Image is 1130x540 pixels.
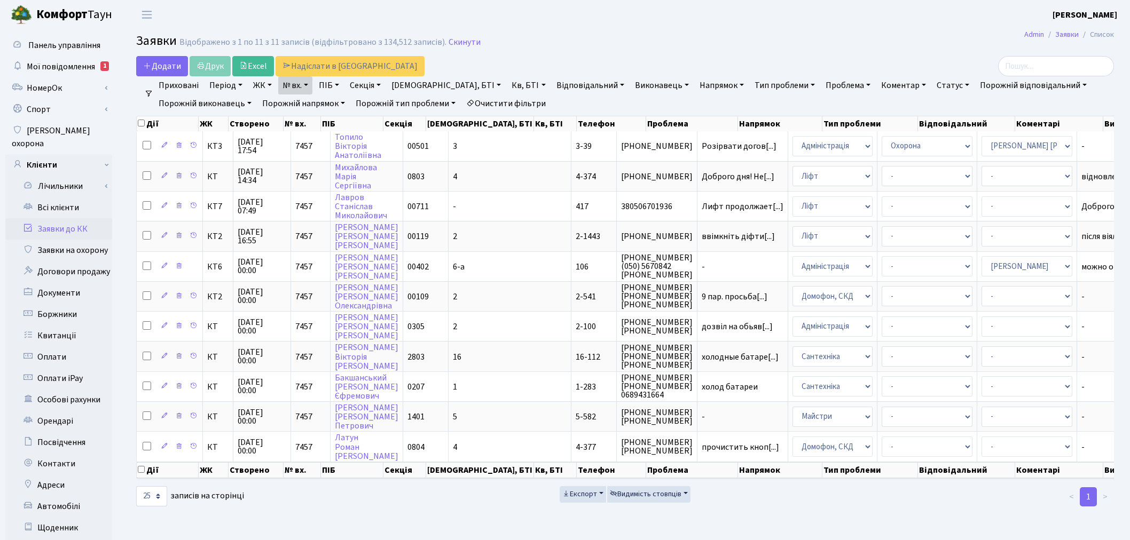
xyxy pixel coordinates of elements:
span: 00109 [407,291,429,303]
a: Коментар [877,76,930,94]
th: Відповідальний [918,116,1015,131]
span: КТ6 [207,263,229,271]
span: 16 [453,351,461,363]
span: 7457 [295,140,312,152]
th: Телефон [577,116,646,131]
button: Експорт [560,486,606,503]
span: 7457 [295,351,312,363]
span: КТ [207,383,229,391]
a: Орендарі [5,410,112,432]
span: 2 [453,231,457,242]
span: [DATE] 00:00 [238,288,286,305]
span: [DATE] 00:00 [238,378,286,395]
a: Кв, БТІ [507,76,550,94]
span: 16-112 [576,351,600,363]
a: [PERSON_NAME][PERSON_NAME][PERSON_NAME] [335,312,398,342]
th: [DEMOGRAPHIC_DATA], БТІ [426,462,534,478]
a: Порожній відповідальний [976,76,1091,94]
a: [PERSON_NAME]Вікторія[PERSON_NAME] [335,342,398,372]
div: 1 [100,61,109,71]
span: 00119 [407,231,429,242]
a: 1 [1080,487,1097,506]
span: КТ2 [207,232,229,241]
span: 0804 [407,441,425,453]
span: ввімкніть діфти[...] [702,231,775,242]
span: 1 [453,381,457,393]
a: Клієнти [5,154,112,176]
span: 00501 [407,140,429,152]
span: КТ [207,443,229,451]
span: [DATE] 00:00 [238,318,286,335]
a: НомерОк [5,77,112,99]
th: Тип проблеми [822,116,918,131]
a: Відповідальний [552,76,629,94]
span: 9 пар. просьба[...] [702,291,767,303]
span: - [702,263,783,271]
span: 106 [576,261,588,273]
span: Лифт продолжает[...] [702,201,783,212]
th: Коментарі [1015,462,1103,478]
a: МихайловаМаріяСергіївна [335,162,377,192]
span: 00711 [407,201,429,212]
a: Бакшанський[PERSON_NAME]Єфремович [335,372,398,402]
th: [DEMOGRAPHIC_DATA], БТІ [426,116,534,131]
span: 3 [453,140,457,152]
span: 1401 [407,411,425,423]
span: [DATE] 17:54 [238,138,286,155]
span: [DATE] 14:34 [238,168,286,185]
span: 417 [576,201,588,212]
a: Договори продажу [5,261,112,282]
span: 5-582 [576,411,596,423]
img: logo.png [11,4,32,26]
span: Мої повідомлення [27,61,95,73]
span: [PHONE_NUMBER] [621,232,693,241]
a: Порожній тип проблеми [351,94,460,113]
span: 380506701936 [621,202,693,211]
a: Виконавець [631,76,693,94]
span: 2 [453,291,457,303]
th: Створено [229,116,284,131]
span: Додати [143,60,181,72]
th: Телефон [577,462,646,478]
span: Розірвати догов[...] [702,140,776,152]
a: ПІБ [315,76,343,94]
span: 2803 [407,351,425,363]
th: Секція [383,116,426,131]
span: 00402 [407,261,429,273]
th: Напрямок [738,116,822,131]
a: Заявки [1055,29,1079,40]
span: [PHONE_NUMBER] [PHONE_NUMBER] [621,318,693,335]
span: [DATE] 00:00 [238,408,286,425]
button: Переключити навігацію [134,6,160,23]
span: 2-1443 [576,231,600,242]
span: холод батареи [702,383,783,391]
span: 4 [453,441,457,453]
a: Контакти [5,453,112,474]
a: Напрямок [695,76,748,94]
span: 5 [453,411,457,423]
a: Оплати [5,346,112,368]
button: Видимість стовпців [607,486,690,503]
a: Всі клієнти [5,197,112,218]
a: Заявки до КК [5,218,112,240]
a: Проблема [821,76,875,94]
a: [PERSON_NAME] [1053,9,1117,21]
a: Панель управління [5,35,112,56]
span: 3-39 [576,140,592,152]
a: Excel [232,56,274,76]
nav: breadcrumb [1008,23,1130,46]
a: [PERSON_NAME][PERSON_NAME]Олександрівна [335,282,398,312]
a: Секція [346,76,385,94]
a: [PERSON_NAME] охорона [5,120,112,154]
th: Дії [137,462,199,478]
a: Щоденник [5,517,112,538]
span: [DATE] 00:00 [238,258,286,275]
span: 7457 [295,261,312,273]
th: ПІБ [321,116,383,131]
span: [DATE] 07:49 [238,198,286,215]
input: Пошук... [998,56,1114,76]
label: записів на сторінці [136,486,244,506]
span: КТ [207,412,229,421]
span: 4 [453,171,457,182]
span: 7457 [295,231,312,242]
